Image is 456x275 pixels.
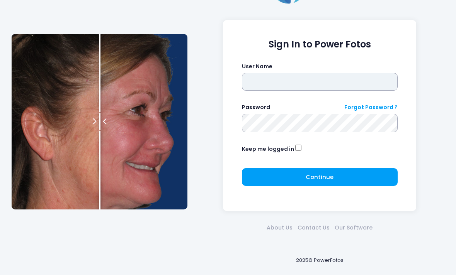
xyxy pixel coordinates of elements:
button: Continue [242,168,398,186]
a: Forgot Password ? [344,103,398,111]
a: Our Software [332,224,375,232]
a: Contact Us [295,224,332,232]
label: User Name [242,62,272,71]
label: Password [242,103,270,111]
h1: Sign In to Power Fotos [242,39,398,50]
label: Keep me logged in [242,145,294,153]
span: Continue [306,173,333,181]
a: About Us [264,224,295,232]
